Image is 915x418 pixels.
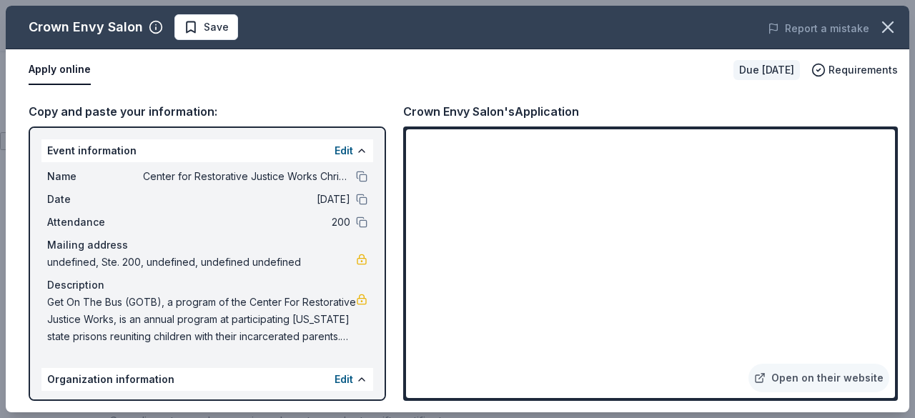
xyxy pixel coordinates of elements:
[335,142,353,159] button: Edit
[47,168,143,185] span: Name
[403,102,579,121] div: Crown Envy Salon's Application
[47,294,356,345] span: Get On The Bus (GOTB), a program of the Center For Restorative Justice Works, is an annual progra...
[47,191,143,208] span: Date
[748,364,889,392] a: Open on their website
[47,237,367,254] div: Mailing address
[811,61,898,79] button: Requirements
[47,254,356,271] span: undefined, Ste. 200, undefined, undefined undefined
[29,16,143,39] div: Crown Envy Salon
[143,214,350,231] span: 200
[829,61,898,79] span: Requirements
[47,277,367,294] div: Description
[335,371,353,388] button: Edit
[174,14,238,40] button: Save
[768,20,869,37] button: Report a mistake
[143,191,350,208] span: [DATE]
[47,214,143,231] span: Attendance
[41,139,373,162] div: Event information
[41,368,373,391] div: Organization information
[204,19,229,36] span: Save
[29,102,386,121] div: Copy and paste your information:
[143,397,350,414] span: Center for Restorative Justice Works
[47,397,143,414] span: Name
[143,168,350,185] span: Center for Restorative Justice Works Christmas Event
[733,60,800,80] div: Due [DATE]
[29,55,91,85] button: Apply online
